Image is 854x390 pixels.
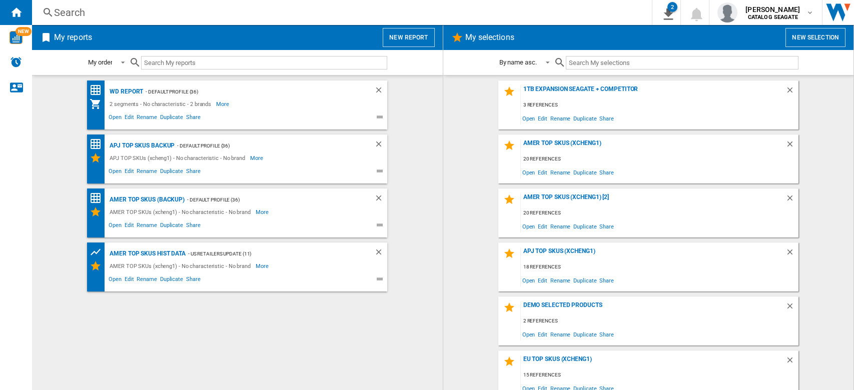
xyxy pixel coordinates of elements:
[159,112,185,124] span: Duplicate
[90,260,107,272] div: My Selections
[785,301,798,315] div: Delete
[54,5,626,19] div: Search
[159,220,185,232] span: Duplicate
[135,220,158,232] span: Rename
[536,327,549,341] span: Edit
[141,56,387,69] input: Search My reports
[123,112,136,124] span: Edit
[107,206,256,218] div: AMER TOP SKUs (xcheng1) - No characteristic - No brand
[521,301,785,315] div: DEMO SELECTED PRODUCTS
[107,139,175,152] div: APJ TOP SKUs backup
[90,138,107,150] div: Price Matrix
[374,193,387,206] div: Delete
[549,219,572,233] span: Rename
[88,58,112,66] div: My order
[745,4,800,14] span: [PERSON_NAME]
[90,206,107,218] div: My Selections
[598,165,615,179] span: Share
[521,247,785,261] div: APJ TOP SKUs (xcheng1)
[123,274,136,286] span: Edit
[785,28,845,47] button: New selection
[90,192,107,204] div: Price Matrix
[785,193,798,207] div: Delete
[383,28,434,47] button: New report
[10,31,23,44] img: wise-card.svg
[572,327,598,341] span: Duplicate
[107,247,186,260] div: AMER TOP SKUs HIST DATA
[10,56,22,68] img: alerts-logo.svg
[572,219,598,233] span: Duplicate
[374,85,387,98] div: Delete
[90,98,107,110] div: My Assortment
[521,219,537,233] span: Open
[549,273,572,287] span: Rename
[521,327,537,341] span: Open
[175,139,354,152] div: - Default profile (36)
[185,274,202,286] span: Share
[521,261,798,273] div: 18 references
[598,273,615,287] span: Share
[549,165,572,179] span: Rename
[566,56,798,69] input: Search My selections
[748,14,798,20] b: CATALOG SEAGATE
[785,247,798,261] div: Delete
[107,112,123,124] span: Open
[521,193,785,207] div: AMER TOP SKUs (xcheng1) [2]
[256,260,270,272] span: More
[90,152,107,164] div: My Selections
[572,273,598,287] span: Duplicate
[549,111,572,125] span: Rename
[463,28,516,47] h2: My selections
[143,85,354,98] div: - Default profile (36)
[256,206,270,218] span: More
[216,98,231,110] span: More
[135,274,158,286] span: Rename
[521,153,798,165] div: 20 references
[185,166,202,178] span: Share
[521,99,798,111] div: 3 references
[521,165,537,179] span: Open
[521,85,785,99] div: 1TB Expansion Seagate + Competitor
[521,315,798,327] div: 2 references
[135,112,158,124] span: Rename
[572,165,598,179] span: Duplicate
[123,220,136,232] span: Edit
[499,58,537,66] div: By name asc.
[667,2,677,12] div: 2
[598,111,615,125] span: Share
[123,166,136,178] span: Edit
[785,139,798,153] div: Delete
[250,152,265,164] span: More
[717,2,737,22] img: profile.jpg
[521,355,785,369] div: EU TOP SKUs (xcheng1)
[185,220,202,232] span: Share
[107,260,256,272] div: AMER TOP SKUs (xcheng1) - No characteristic - No brand
[90,246,107,258] div: Product prices grid
[90,84,107,96] div: Price Matrix
[52,28,94,47] h2: My reports
[572,111,598,125] span: Duplicate
[374,247,387,260] div: Delete
[185,193,354,206] div: - Default profile (36)
[107,152,250,164] div: APJ TOP SKUs (xcheng1) - No characteristic - No brand
[785,355,798,369] div: Delete
[135,166,158,178] span: Rename
[521,139,785,153] div: AMER TOP SKUs (xcheng1)
[549,327,572,341] span: Rename
[521,369,798,381] div: 15 references
[107,85,143,98] div: WD report
[521,207,798,219] div: 20 references
[521,111,537,125] span: Open
[785,85,798,99] div: Delete
[536,111,549,125] span: Edit
[159,166,185,178] span: Duplicate
[598,327,615,341] span: Share
[107,166,123,178] span: Open
[107,98,216,110] div: 2 segments - No characteristic - 2 brands
[374,139,387,152] div: Delete
[16,27,32,36] span: NEW
[107,274,123,286] span: Open
[598,219,615,233] span: Share
[536,273,549,287] span: Edit
[107,220,123,232] span: Open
